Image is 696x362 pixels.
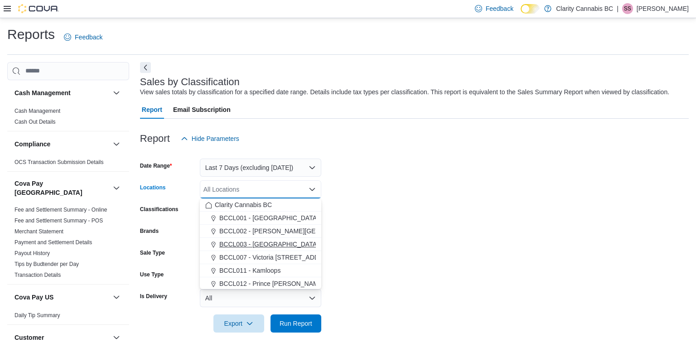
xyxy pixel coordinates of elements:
[309,186,316,193] button: Close list of options
[624,3,631,14] span: SS
[200,251,321,264] button: BCCL007 - Victoria [STREET_ADDRESS]
[14,261,79,267] a: Tips by Budtender per Day
[213,314,264,333] button: Export
[14,250,50,256] a: Payout History
[111,87,122,98] button: Cash Management
[111,139,122,150] button: Compliance
[637,3,689,14] p: [PERSON_NAME]
[111,292,122,303] button: Cova Pay US
[219,314,259,333] span: Export
[14,271,61,279] span: Transaction Details
[18,4,59,13] img: Cova
[14,88,71,97] h3: Cash Management
[14,207,107,213] a: Fee and Settlement Summary - Online
[14,159,104,166] span: OCS Transaction Submission Details
[219,266,280,275] span: BCCL011 - Kamloops
[219,227,371,236] span: BCCL002 - [PERSON_NAME][GEOGRAPHIC_DATA]
[173,101,231,119] span: Email Subscription
[140,162,172,169] label: Date Range
[14,140,109,149] button: Compliance
[140,87,669,97] div: View sales totals by classification for a specified date range. Details include tax types per cla...
[75,33,102,42] span: Feedback
[622,3,633,14] div: Silena Sparrow
[271,314,321,333] button: Run Report
[521,4,540,14] input: Dark Mode
[14,228,63,235] a: Merchant Statement
[219,253,338,262] span: BCCL007 - Victoria [STREET_ADDRESS]
[140,227,159,235] label: Brands
[219,279,324,288] span: BCCL012 - Prince [PERSON_NAME]
[7,204,129,284] div: Cova Pay [GEOGRAPHIC_DATA]
[14,250,50,257] span: Payout History
[14,239,92,246] a: Payment and Settlement Details
[219,240,319,249] span: BCCL003 - [GEOGRAPHIC_DATA]
[200,198,321,304] div: Choose from the following options
[14,140,50,149] h3: Compliance
[14,217,103,224] span: Fee and Settlement Summary - POS
[200,225,321,238] button: BCCL002 - [PERSON_NAME][GEOGRAPHIC_DATA]
[140,184,166,191] label: Locations
[14,272,61,278] a: Transaction Details
[140,271,164,278] label: Use Type
[14,206,107,213] span: Fee and Settlement Summary - Online
[200,198,321,212] button: Clarity Cannabis BC
[280,319,312,328] span: Run Report
[200,289,321,307] button: All
[7,106,129,131] div: Cash Management
[486,4,513,13] span: Feedback
[215,200,272,209] span: Clarity Cannabis BC
[142,101,162,119] span: Report
[14,107,60,115] span: Cash Management
[14,88,109,97] button: Cash Management
[556,3,613,14] p: Clarity Cannabis BC
[14,217,103,224] a: Fee and Settlement Summary - POS
[60,28,106,46] a: Feedback
[7,157,129,171] div: Compliance
[14,261,79,268] span: Tips by Budtender per Day
[7,310,129,324] div: Cova Pay US
[111,183,122,193] button: Cova Pay [GEOGRAPHIC_DATA]
[140,249,165,256] label: Sale Type
[14,108,60,114] a: Cash Management
[200,264,321,277] button: BCCL011 - Kamloops
[200,277,321,290] button: BCCL012 - Prince [PERSON_NAME]
[200,238,321,251] button: BCCL003 - [GEOGRAPHIC_DATA]
[14,293,109,302] button: Cova Pay US
[140,133,170,144] h3: Report
[14,179,109,197] button: Cova Pay [GEOGRAPHIC_DATA]
[192,134,239,143] span: Hide Parameters
[14,293,53,302] h3: Cova Pay US
[140,206,179,213] label: Classifications
[14,159,104,165] a: OCS Transaction Submission Details
[140,62,151,73] button: Next
[111,332,122,343] button: Customer
[140,293,167,300] label: Is Delivery
[14,333,44,342] h3: Customer
[219,213,319,222] span: BCCL001 - [GEOGRAPHIC_DATA]
[7,25,55,43] h1: Reports
[177,130,243,148] button: Hide Parameters
[14,119,56,125] a: Cash Out Details
[617,3,619,14] p: |
[200,159,321,177] button: Last 7 Days (excluding [DATE])
[200,212,321,225] button: BCCL001 - [GEOGRAPHIC_DATA]
[140,77,240,87] h3: Sales by Classification
[14,118,56,125] span: Cash Out Details
[14,312,60,319] a: Daily Tip Summary
[14,333,109,342] button: Customer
